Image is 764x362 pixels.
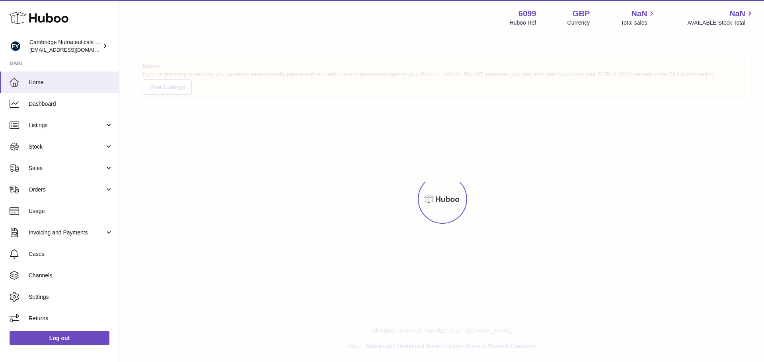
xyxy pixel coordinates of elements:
span: AVAILABLE Stock Total [687,19,754,27]
span: Usage [29,207,113,215]
span: NaN [631,8,647,19]
span: Dashboard [29,100,113,108]
div: Huboo Ref [510,19,536,27]
span: NaN [729,8,745,19]
div: Cambridge Nutraceuticals Ltd [29,39,101,54]
span: Cases [29,250,113,258]
span: Settings [29,293,113,301]
span: Total sales [621,19,656,27]
span: Home [29,79,113,86]
span: Invoicing and Payments [29,229,105,236]
div: Currency [567,19,590,27]
a: Log out [10,331,109,345]
strong: 6099 [518,8,536,19]
img: huboo@camnutra.com [10,40,21,52]
span: [EMAIL_ADDRESS][DOMAIN_NAME] [29,46,117,53]
a: NaN Total sales [621,8,656,27]
span: Returns [29,315,113,322]
span: Sales [29,165,105,172]
a: NaN AVAILABLE Stock Total [687,8,754,27]
strong: GBP [573,8,590,19]
span: Stock [29,143,105,151]
span: Orders [29,186,105,194]
span: Channels [29,272,113,279]
span: Listings [29,122,105,129]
